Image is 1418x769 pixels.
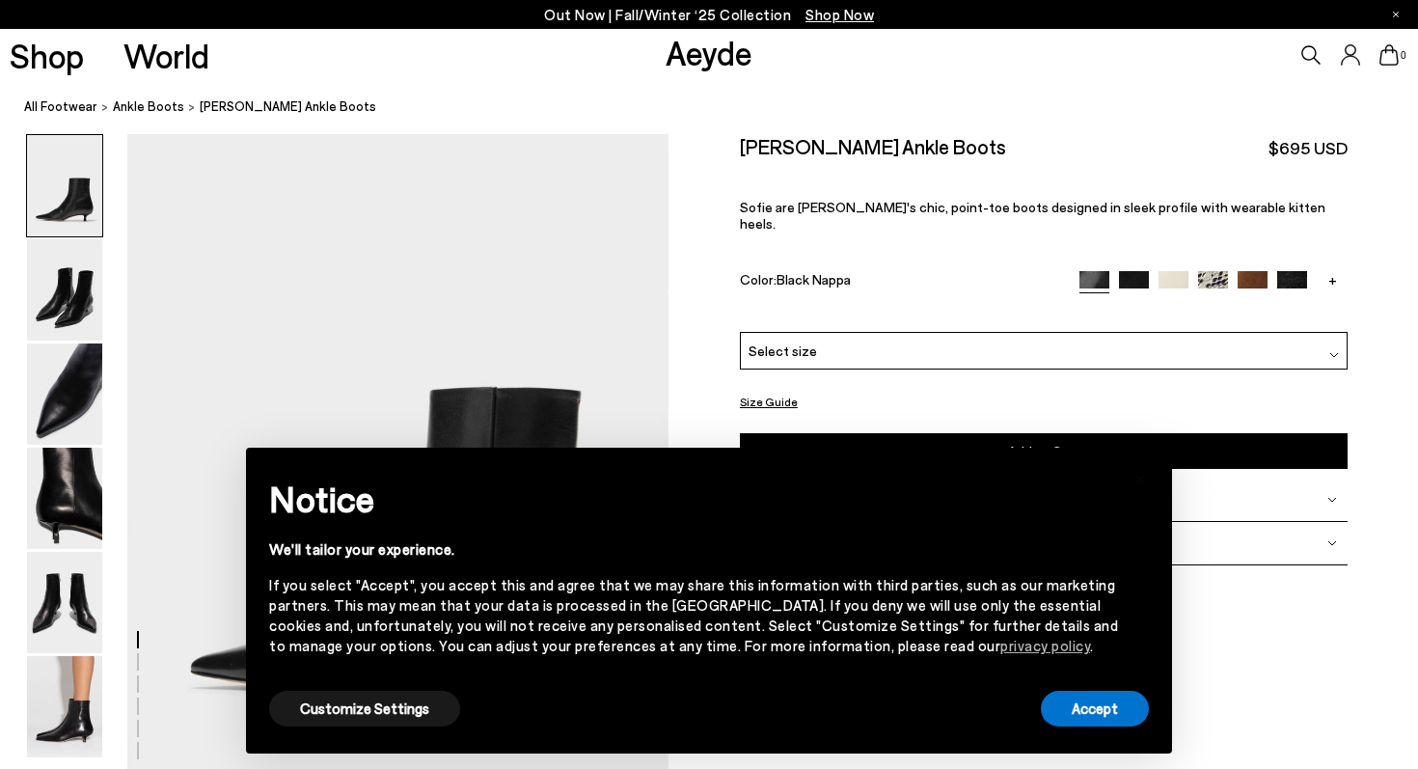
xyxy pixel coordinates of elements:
img: svg%3E [1327,495,1337,505]
img: Sofie Leather Ankle Boots - Image 1 [27,135,102,236]
div: If you select "Accept", you accept this and agree that we may share this information with third p... [269,575,1118,656]
span: ankle boots [113,98,184,114]
button: Accept [1041,691,1149,727]
button: Close this notice [1118,453,1164,500]
a: 0 [1379,44,1399,66]
button: Size Guide [740,390,798,414]
a: World [123,39,209,72]
span: Sofie are [PERSON_NAME]'s chic, point-toe boots designed in sleek profile with wearable kitten he... [740,200,1325,233]
span: $695 USD [1268,136,1348,160]
img: Sofie Leather Ankle Boots - Image 2 [27,239,102,341]
a: + [1318,271,1348,288]
a: All Footwear [24,96,97,117]
div: We'll tailor your experience. [269,539,1118,560]
img: Sofie Leather Ankle Boots - Image 5 [27,552,102,653]
a: ankle boots [113,96,184,117]
a: Shop [10,39,84,72]
span: Navigate to /collections/new-in [805,6,874,23]
nav: breadcrumb [24,81,1418,134]
h2: [PERSON_NAME] Ankle Boots [740,134,1006,158]
p: Out Now | Fall/Winter ‘25 Collection [544,3,874,27]
button: Customize Settings [269,691,460,727]
img: svg%3E [1327,538,1337,548]
span: × [1134,462,1148,490]
span: Select size [749,342,817,362]
img: svg%3E [1329,350,1339,360]
h2: Notice [269,474,1118,524]
a: Aeyde [666,32,752,72]
span: [PERSON_NAME] Ankle Boots [200,96,376,117]
a: privacy policy [1000,637,1090,654]
img: Sofie Leather Ankle Boots - Image 6 [27,656,102,757]
span: Black Nappa [777,271,851,288]
img: Sofie Leather Ankle Boots - Image 4 [27,448,102,549]
img: Sofie Leather Ankle Boots - Image 3 [27,343,102,445]
span: 0 [1399,50,1408,61]
div: Color: [740,271,1059,293]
